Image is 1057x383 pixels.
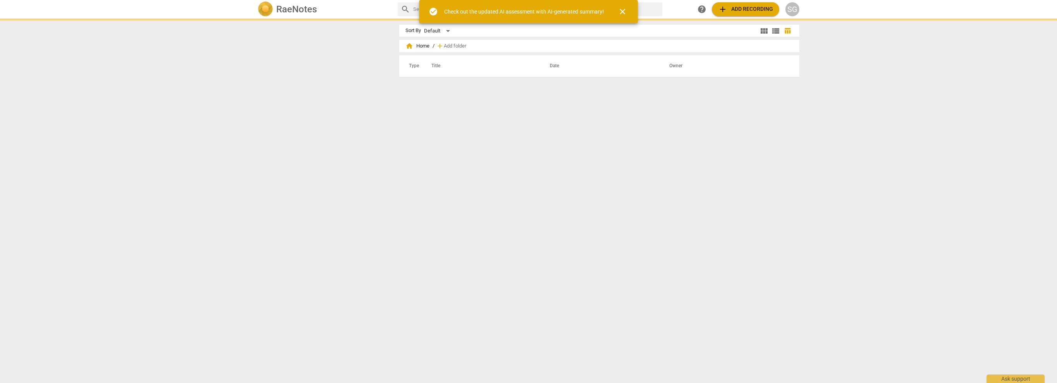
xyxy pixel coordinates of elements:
[987,374,1045,383] div: Ask support
[258,2,273,17] img: Logo
[429,7,438,16] span: check_circle
[403,55,422,77] th: Type
[405,42,429,50] span: Home
[758,25,770,37] button: Tile view
[405,42,413,50] span: home
[718,5,727,14] span: add
[258,2,392,17] a: LogoRaeNotes
[424,25,453,37] div: Default
[276,4,317,15] h2: RaeNotes
[405,28,421,34] div: Sort By
[660,55,791,77] th: Owner
[782,25,793,37] button: Table view
[613,2,632,21] button: Close
[444,8,604,16] div: Check out the updated AI assessment with AI-generated summary!
[785,2,799,16] button: SG
[712,2,779,16] button: Upload
[444,43,466,49] span: Add folder
[540,55,660,77] th: Date
[433,43,434,49] span: /
[771,26,780,36] span: view_list
[770,25,782,37] button: List view
[436,42,444,50] span: add
[413,3,659,15] input: Search
[422,55,540,77] th: Title
[718,5,773,14] span: Add recording
[759,26,769,36] span: view_module
[618,7,627,16] span: close
[784,27,791,34] span: table_chart
[695,2,709,16] a: Help
[401,5,410,14] span: search
[697,5,706,14] span: help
